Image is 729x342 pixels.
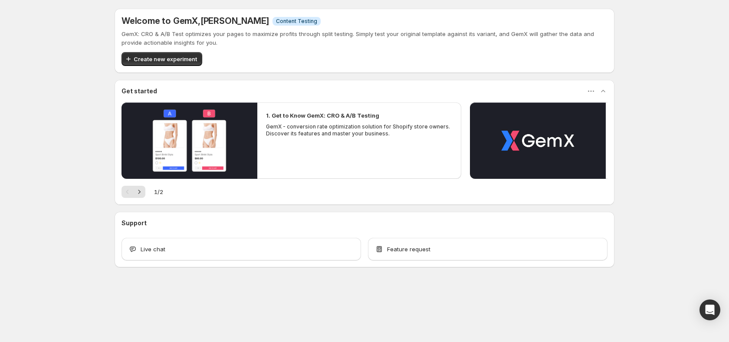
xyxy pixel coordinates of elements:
span: 1 / 2 [154,187,163,196]
button: Play video [470,102,606,179]
span: , [PERSON_NAME] [198,16,269,26]
span: Content Testing [276,18,317,25]
h3: Support [121,219,147,227]
button: Create new experiment [121,52,202,66]
p: GemX - conversion rate optimization solution for Shopify store owners. Discover its features and ... [266,123,453,137]
span: Create new experiment [134,55,197,63]
h5: Welcome to GemX [121,16,269,26]
button: Play video [121,102,257,179]
h2: 1. Get to Know GemX: CRO & A/B Testing [266,111,379,120]
p: GemX: CRO & A/B Test optimizes your pages to maximize profits through split testing. Simply test ... [121,30,607,47]
h3: Get started [121,87,157,95]
button: Next [133,186,145,198]
nav: Pagination [121,186,145,198]
span: Live chat [141,245,165,253]
span: Feature request [387,245,430,253]
div: Open Intercom Messenger [699,299,720,320]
